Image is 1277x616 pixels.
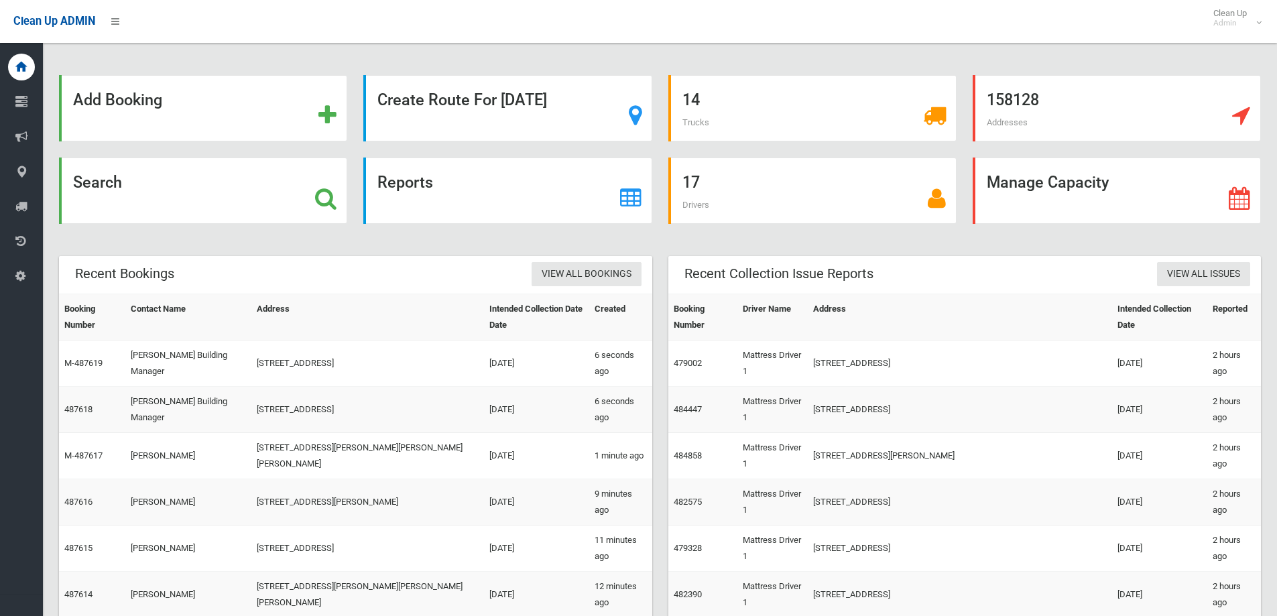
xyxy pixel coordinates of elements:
span: Clean Up [1207,8,1260,28]
td: [DATE] [484,387,589,433]
a: 482390 [674,589,702,599]
td: 2 hours ago [1207,341,1261,387]
span: Trucks [682,117,709,127]
a: 479002 [674,358,702,368]
strong: Reports [377,173,433,192]
td: [PERSON_NAME] Building Manager [125,387,251,433]
td: Mattress Driver 1 [737,526,808,572]
a: 487615 [64,543,93,553]
td: [DATE] [484,341,589,387]
strong: Manage Capacity [987,173,1109,192]
a: Create Route For [DATE] [363,75,652,141]
strong: Create Route For [DATE] [377,90,547,109]
th: Contact Name [125,294,251,341]
td: [STREET_ADDRESS][PERSON_NAME][PERSON_NAME][PERSON_NAME] [251,433,485,479]
span: Drivers [682,200,709,210]
strong: 158128 [987,90,1039,109]
a: 158128 Addresses [973,75,1261,141]
th: Intended Collection Date [1112,294,1207,341]
a: 484858 [674,450,702,460]
td: [DATE] [484,433,589,479]
th: Created [589,294,652,341]
td: [STREET_ADDRESS] [808,341,1112,387]
strong: 17 [682,173,700,192]
a: 487614 [64,589,93,599]
a: View All Bookings [532,262,642,287]
td: [STREET_ADDRESS] [251,526,485,572]
a: Manage Capacity [973,158,1261,224]
td: 1 minute ago [589,433,652,479]
td: [PERSON_NAME] [125,526,251,572]
td: [STREET_ADDRESS] [808,387,1112,433]
a: 487616 [64,497,93,507]
td: 2 hours ago [1207,479,1261,526]
td: 6 seconds ago [589,387,652,433]
td: [DATE] [1112,387,1207,433]
header: Recent Collection Issue Reports [668,261,890,287]
td: [PERSON_NAME] [125,433,251,479]
a: 479328 [674,543,702,553]
a: 14 Trucks [668,75,957,141]
th: Intended Collection Date Date [484,294,589,341]
a: 487618 [64,404,93,414]
strong: 14 [682,90,700,109]
th: Booking Number [668,294,737,341]
td: Mattress Driver 1 [737,387,808,433]
td: 2 hours ago [1207,526,1261,572]
th: Driver Name [737,294,808,341]
a: 484447 [674,404,702,414]
th: Reported [1207,294,1261,341]
td: [STREET_ADDRESS] [808,526,1112,572]
a: Add Booking [59,75,347,141]
td: 9 minutes ago [589,479,652,526]
td: [STREET_ADDRESS] [251,387,485,433]
td: [DATE] [1112,526,1207,572]
td: [DATE] [1112,479,1207,526]
td: [DATE] [1112,433,1207,479]
th: Address [808,294,1112,341]
td: Mattress Driver 1 [737,479,808,526]
td: 2 hours ago [1207,387,1261,433]
a: M-487619 [64,358,103,368]
td: Mattress Driver 1 [737,341,808,387]
a: 482575 [674,497,702,507]
td: [STREET_ADDRESS] [251,341,485,387]
td: 2 hours ago [1207,433,1261,479]
a: M-487617 [64,450,103,460]
td: [STREET_ADDRESS][PERSON_NAME] [808,433,1112,479]
strong: Search [73,173,122,192]
th: Address [251,294,485,341]
td: 6 seconds ago [589,341,652,387]
th: Booking Number [59,294,125,341]
a: Search [59,158,347,224]
a: View All Issues [1157,262,1250,287]
header: Recent Bookings [59,261,190,287]
td: [PERSON_NAME] Building Manager [125,341,251,387]
td: [PERSON_NAME] [125,479,251,526]
small: Admin [1213,18,1247,28]
td: [DATE] [484,526,589,572]
td: [DATE] [484,479,589,526]
span: Addresses [987,117,1028,127]
span: Clean Up ADMIN [13,15,95,27]
td: [STREET_ADDRESS] [808,479,1112,526]
td: Mattress Driver 1 [737,433,808,479]
strong: Add Booking [73,90,162,109]
td: 11 minutes ago [589,526,652,572]
td: [DATE] [1112,341,1207,387]
td: [STREET_ADDRESS][PERSON_NAME] [251,479,485,526]
a: Reports [363,158,652,224]
a: 17 Drivers [668,158,957,224]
